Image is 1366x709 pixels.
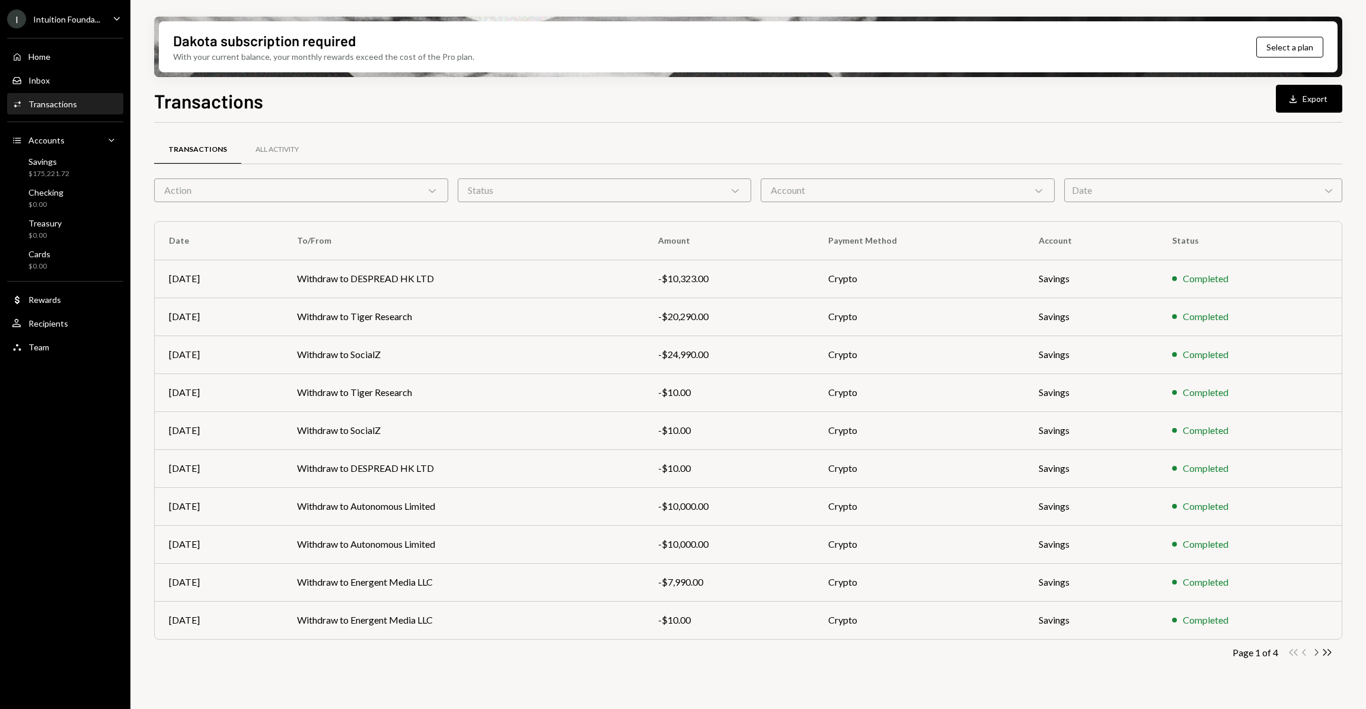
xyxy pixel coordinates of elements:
td: Withdraw to Energent Media LLC [283,563,643,601]
div: Inbox [28,75,50,85]
div: [DATE] [169,613,269,627]
td: Savings [1024,260,1158,298]
div: Cards [28,249,50,259]
td: Savings [1024,563,1158,601]
td: Savings [1024,601,1158,639]
h1: Transactions [154,89,263,113]
div: $0.00 [28,231,62,241]
div: [DATE] [169,309,269,324]
div: Recipients [28,318,68,328]
th: Amount [644,222,815,260]
div: Transactions [168,145,227,155]
div: -$20,290.00 [658,309,800,324]
div: -$7,990.00 [658,575,800,589]
th: To/From [283,222,643,260]
div: Checking [28,187,63,197]
div: -$10.00 [658,613,800,627]
div: Transactions [28,99,77,109]
td: Crypto [814,487,1024,525]
td: Crypto [814,449,1024,487]
div: $0.00 [28,261,50,272]
div: Intuition Founda... [33,14,100,24]
div: [DATE] [169,461,269,475]
td: Crypto [814,411,1024,449]
div: $175,221.72 [28,169,69,179]
div: Dakota subscription required [173,31,356,50]
button: Select a plan [1256,37,1323,58]
th: Status [1158,222,1342,260]
div: Completed [1183,461,1228,475]
div: -$10,000.00 [658,499,800,513]
th: Account [1024,222,1158,260]
td: Crypto [814,525,1024,563]
div: -$24,990.00 [658,347,800,362]
a: All Activity [241,135,313,165]
div: [DATE] [169,499,269,513]
a: Accounts [7,129,123,151]
div: Rewards [28,295,61,305]
a: Savings$175,221.72 [7,153,123,181]
td: Savings [1024,298,1158,336]
td: Withdraw to Energent Media LLC [283,601,643,639]
div: -$10.00 [658,423,800,437]
a: Inbox [7,69,123,91]
div: I [7,9,26,28]
div: Completed [1183,575,1228,589]
div: [DATE] [169,347,269,362]
div: [DATE] [169,537,269,551]
td: Withdraw to DESPREAD HK LTD [283,260,643,298]
div: [DATE] [169,385,269,400]
a: Recipients [7,312,123,334]
td: Crypto [814,260,1024,298]
td: Withdraw to SocialZ [283,336,643,373]
div: With your current balance, your monthly rewards exceed the cost of the Pro plan. [173,50,474,63]
div: -$10,323.00 [658,272,800,286]
div: Completed [1183,272,1228,286]
td: Crypto [814,601,1024,639]
div: Savings [28,157,69,167]
div: Page 1 of 4 [1233,647,1278,658]
td: Savings [1024,487,1158,525]
td: Savings [1024,449,1158,487]
div: -$10.00 [658,461,800,475]
td: Savings [1024,525,1158,563]
div: Date [1064,178,1342,202]
div: [DATE] [169,423,269,437]
div: Team [28,342,49,352]
a: Transactions [154,135,241,165]
td: Withdraw to Tiger Research [283,373,643,411]
a: Home [7,46,123,67]
div: Completed [1183,385,1228,400]
div: Action [154,178,448,202]
a: Transactions [7,93,123,114]
button: Export [1276,85,1342,113]
div: Completed [1183,499,1228,513]
td: Savings [1024,336,1158,373]
td: Withdraw to Tiger Research [283,298,643,336]
div: Status [458,178,752,202]
td: Withdraw to SocialZ [283,411,643,449]
td: Crypto [814,373,1024,411]
div: Accounts [28,135,65,145]
div: Completed [1183,347,1228,362]
div: [DATE] [169,575,269,589]
div: Completed [1183,613,1228,627]
td: Crypto [814,563,1024,601]
td: Savings [1024,373,1158,411]
th: Payment Method [814,222,1024,260]
a: Rewards [7,289,123,310]
div: -$10,000.00 [658,537,800,551]
th: Date [155,222,283,260]
div: All Activity [256,145,299,155]
div: Account [761,178,1055,202]
a: Checking$0.00 [7,184,123,212]
div: -$10.00 [658,385,800,400]
div: Treasury [28,218,62,228]
a: Team [7,336,123,357]
a: Treasury$0.00 [7,215,123,243]
td: Crypto [814,336,1024,373]
div: $0.00 [28,200,63,210]
a: Cards$0.00 [7,245,123,274]
td: Withdraw to Autonomous Limited [283,487,643,525]
div: [DATE] [169,272,269,286]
